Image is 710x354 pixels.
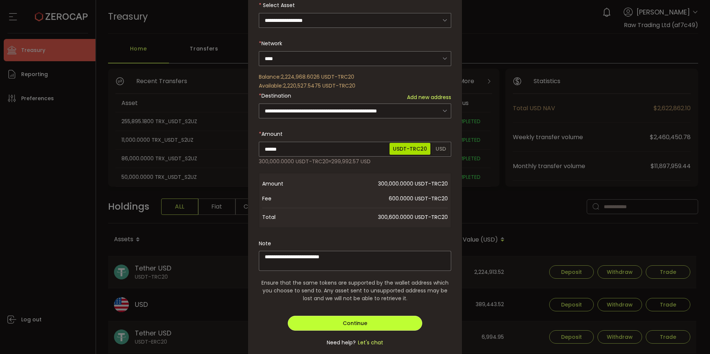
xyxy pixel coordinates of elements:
span: Available: [259,82,283,89]
span: Fee [262,191,322,206]
button: Continue [288,316,423,331]
span: USD [432,143,449,155]
span: Amount [261,130,283,138]
span: 300,000.0000 USDT-TRC20 [259,158,329,165]
span: ≈ [329,158,331,165]
label: Note [259,240,271,247]
span: Total [262,210,322,224]
span: 2,224,968.6026 USDT-TRC20 [281,73,354,81]
span: USDT-TRC20 [390,143,430,155]
span: Continue [343,319,367,327]
span: 300,600.0000 USDT-TRC20 [322,210,448,224]
span: Ensure that the same tokens are supported by the wallet address which you choose to send to. Any ... [259,279,451,302]
span: Destination [261,92,291,99]
iframe: Chat Widget [673,318,710,354]
span: Need help? [327,339,356,347]
span: 300,000.0000 USDT-TRC20 [322,176,448,191]
span: Let's chat [356,339,383,347]
span: 600.0000 USDT-TRC20 [322,191,448,206]
span: Balance: [259,73,281,81]
span: Add new address [407,94,451,101]
span: Amount [262,176,322,191]
span: 299,992.57 USD [331,158,371,165]
span: 2,220,527.5475 USDT-TRC20 [283,82,355,89]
